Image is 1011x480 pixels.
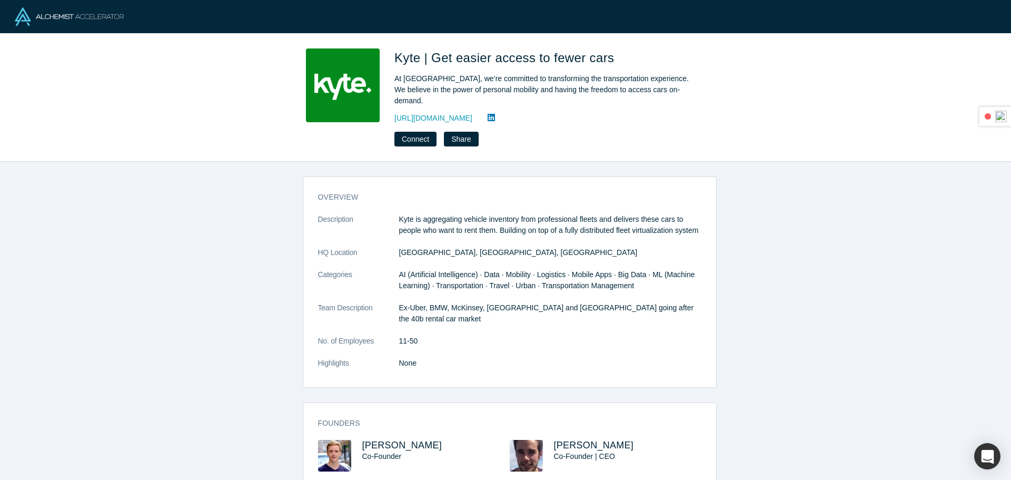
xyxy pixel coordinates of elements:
a: [URL][DOMAIN_NAME] [394,113,472,124]
img: Kyte | Get easier access to fewer cars's Logo [306,48,380,122]
dd: [GEOGRAPHIC_DATA], [GEOGRAPHIC_DATA], [GEOGRAPHIC_DATA] [399,247,701,258]
dt: Highlights [318,358,399,380]
dt: No. of Employees [318,336,399,358]
p: Ex-Uber, BMW, McKinsey, [GEOGRAPHIC_DATA] and [GEOGRAPHIC_DATA] going after the 40b rental car ma... [399,302,701,325]
img: Francesco Wiedemann's Profile Image [318,440,351,472]
dd: 11-50 [399,336,701,347]
a: [PERSON_NAME] [362,440,442,450]
img: Alchemist Logo [15,7,124,26]
dt: Categories [318,269,399,302]
span: AI (Artificial Intelligence) · Data · Mobility · Logistics · Mobile Apps · Big Data · ML (Machine... [399,270,695,290]
p: None [399,358,701,369]
dt: Team Description [318,302,399,336]
h3: Founders [318,418,687,429]
dt: Description [318,214,399,247]
img: Nikolaus Volk's Profile Image [510,440,543,472]
a: [PERSON_NAME] [554,440,634,450]
span: Co-Founder | CEO [554,452,615,461]
span: Kyte | Get easier access to fewer cars [394,51,618,65]
h3: overview [318,192,687,203]
span: Co-Founder [362,452,402,461]
button: Share [444,132,478,146]
dt: HQ Location [318,247,399,269]
p: Kyte is aggregating vehicle inventory from professional fleets and delivers these cars to people ... [399,214,701,236]
div: At [GEOGRAPHIC_DATA], we’re committed to transforming the transportation experience. We believe i... [394,73,689,106]
button: Connect [394,132,437,146]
